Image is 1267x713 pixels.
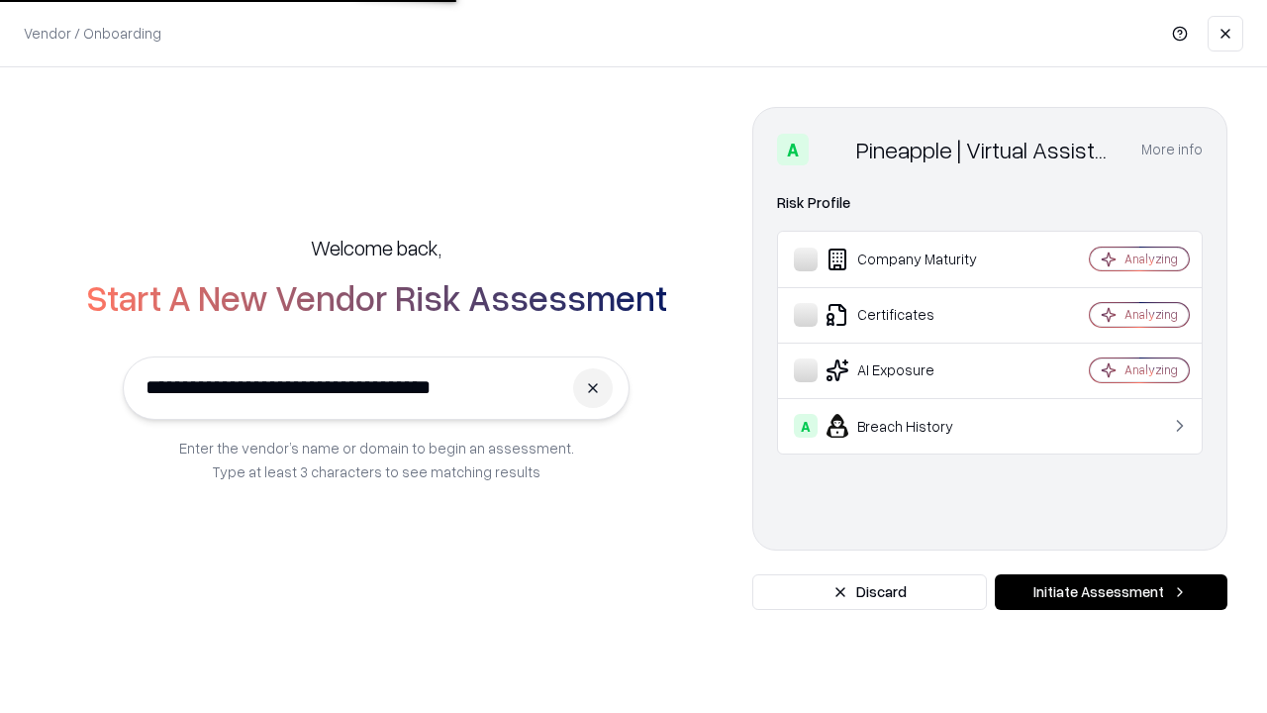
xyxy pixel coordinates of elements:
[24,23,161,44] p: Vendor / Onboarding
[179,436,574,483] p: Enter the vendor’s name or domain to begin an assessment. Type at least 3 characters to see match...
[777,191,1203,215] div: Risk Profile
[995,574,1227,610] button: Initiate Assessment
[86,277,667,317] h2: Start A New Vendor Risk Assessment
[311,234,441,261] h5: Welcome back,
[794,414,1030,438] div: Breach History
[1124,361,1178,378] div: Analyzing
[817,134,848,165] img: Pineapple | Virtual Assistant Agency
[856,134,1118,165] div: Pineapple | Virtual Assistant Agency
[794,358,1030,382] div: AI Exposure
[752,574,987,610] button: Discard
[794,414,818,438] div: A
[1124,306,1178,323] div: Analyzing
[1141,132,1203,167] button: More info
[794,303,1030,327] div: Certificates
[794,248,1030,271] div: Company Maturity
[1124,251,1178,267] div: Analyzing
[777,134,809,165] div: A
